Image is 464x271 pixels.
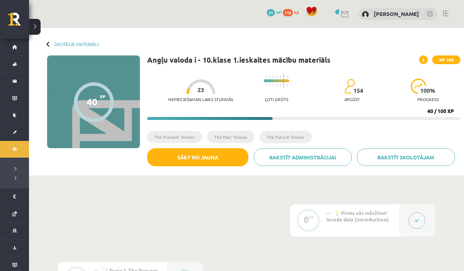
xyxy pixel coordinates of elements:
p: progress [417,97,439,102]
img: icon-short-line-57e1e144782c952c97e751825c79c345078a6d821885a25fce030b3d8c18986b.svg [273,76,273,78]
li: The Present Tenses [147,131,202,143]
button: Sākt no jauna [147,148,248,166]
div: XP [309,215,314,219]
span: xp [294,9,299,15]
a: Digitālie materiāli [54,41,99,47]
img: icon-short-line-57e1e144782c952c97e751825c79c345078a6d821885a25fce030b3d8c18986b.svg [273,84,273,86]
img: icon-short-line-57e1e144782c952c97e751825c79c345078a6d821885a25fce030b3d8c18986b.svg [280,76,281,78]
img: icon-progress-161ccf0a02000e728c5f80fcf4c31c7af3da0e1684b2b1d7c360e028c24a22f1.svg [411,79,426,94]
p: Nepieciešamais laiks stundās [168,97,233,102]
p: apgūst [344,97,360,102]
span: 23 [198,87,204,93]
a: [PERSON_NAME] [374,10,419,17]
img: icon-short-line-57e1e144782c952c97e751825c79c345078a6d821885a25fce030b3d8c18986b.svg [269,76,270,78]
p: Ļoti grūts [265,97,288,102]
span: 100 % [420,87,436,94]
span: 💡 Pirms sāc mācīties! Ievada daļa (introduction). [326,209,389,222]
span: 119 [283,9,293,16]
div: 0 [304,216,309,223]
li: The Past Tenses [207,131,254,143]
img: icon-long-line-d9ea69661e0d244f92f715978eff75569469978d946b2353a9bb055b3ed8787d.svg [283,74,284,88]
span: XP [100,94,105,99]
a: 119 xp [283,9,302,15]
h1: Angļu valoda i - 10.klase 1.ieskaites mācību materiāls [147,55,331,64]
li: The Future Tenses [260,131,312,143]
span: 21 [267,9,275,16]
div: 40 [87,96,98,107]
img: students-c634bb4e5e11cddfef0936a35e636f08e4e9abd3cc4e673bd6f9a4125e45ecb1.svg [344,79,355,94]
a: Rīgas 1. Tālmācības vidusskola [8,13,29,31]
a: Rakstīt skolotājam [357,149,455,166]
img: icon-short-line-57e1e144782c952c97e751825c79c345078a6d821885a25fce030b3d8c18986b.svg [287,84,288,86]
a: 21 mP [267,9,282,15]
span: mP [276,9,282,15]
span: 154 [353,87,363,94]
img: icon-short-line-57e1e144782c952c97e751825c79c345078a6d821885a25fce030b3d8c18986b.svg [269,84,270,86]
a: Rakstīt administrācijai [254,149,352,166]
span: XP 100 [432,55,460,64]
img: icon-short-line-57e1e144782c952c97e751825c79c345078a6d821885a25fce030b3d8c18986b.svg [287,76,288,78]
img: icon-short-line-57e1e144782c952c97e751825c79c345078a6d821885a25fce030b3d8c18986b.svg [280,84,281,86]
img: Arita Lapteva [362,11,369,18]
span: #1 [326,210,332,216]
